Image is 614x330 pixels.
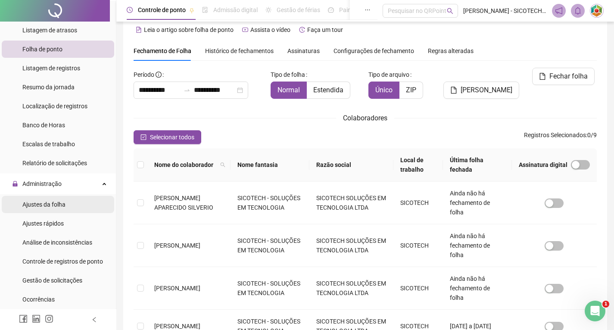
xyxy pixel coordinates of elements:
[213,6,258,13] span: Admissão digital
[127,7,133,13] span: clock-circle
[32,314,41,323] span: linkedin
[150,132,194,142] span: Selecionar todos
[91,317,97,323] span: left
[590,4,603,17] img: 33813
[443,82,519,99] button: [PERSON_NAME]
[22,220,64,227] span: Ajustes rápidos
[205,47,274,54] span: Histórico de fechamentos
[22,180,62,187] span: Administração
[22,296,55,303] span: Ocorrências
[539,73,546,80] span: file
[154,160,217,170] span: Nome do colaborador
[368,70,409,79] span: Tipo de arquivo
[189,8,194,13] span: pushpin
[333,48,414,54] span: Configurações de fechamento
[220,162,225,167] span: search
[406,86,416,94] span: ZIP
[555,7,563,15] span: notification
[22,122,65,129] span: Banco de Horas
[375,86,393,94] span: Único
[22,239,92,246] span: Análise de inconsistências
[519,160,567,170] span: Assinatura digital
[309,148,393,182] th: Razão social
[154,285,200,292] span: [PERSON_NAME]
[307,26,343,33] span: Faça um tour
[12,181,18,187] span: lock
[447,8,453,14] span: search
[45,314,53,323] span: instagram
[242,27,248,33] span: youtube
[156,72,162,78] span: info-circle
[250,26,290,33] span: Assista o vídeo
[22,141,75,148] span: Escalas de trabalho
[602,301,609,308] span: 1
[144,26,234,33] span: Leia o artigo sobre folha de ponto
[22,103,87,110] span: Localização de registros
[154,195,213,211] span: [PERSON_NAME] APARECIDO SILVERIO
[138,6,186,13] span: Controle de ponto
[428,48,474,54] span: Regras alteradas
[309,267,393,310] td: SICOTECH SOLUÇÕES EM TECNOLOGIA LTDA
[309,224,393,267] td: SICOTECH SOLUÇÕES EM TECNOLOGIA LTDA
[524,132,586,138] span: Registros Selecionados
[231,182,310,224] td: SICOTECH - SOLUÇÕES EM TECNOLOGIA
[450,275,490,301] span: Ainda não há fechamento de folha
[549,71,588,82] span: Fechar folha
[393,267,443,310] td: SICOTECH
[461,85,512,95] span: [PERSON_NAME]
[231,267,310,310] td: SICOTECH - SOLUÇÕES EM TECNOLOGIA
[450,233,490,258] span: Ainda não há fechamento de folha
[22,160,87,167] span: Relatório de solicitações
[134,47,191,54] span: Fechamento de Folha
[22,84,75,91] span: Resumo da jornada
[231,224,310,267] td: SICOTECH - SOLUÇÕES EM TECNOLOGIA
[339,6,373,13] span: Painel do DP
[265,7,271,13] span: sun
[574,7,582,15] span: bell
[22,201,65,208] span: Ajustes da folha
[443,148,512,182] th: Última folha fechada
[287,48,320,54] span: Assinaturas
[463,6,547,16] span: [PERSON_NAME] - SICOTECH SOLUÇÕES EM TECNOLOGIA
[140,134,146,140] span: check-square
[277,6,320,13] span: Gestão de férias
[450,87,457,94] span: file
[22,65,80,72] span: Listagem de registros
[136,27,142,33] span: file-text
[134,71,154,78] span: Período
[22,258,103,265] span: Controle de registros de ponto
[271,70,305,79] span: Tipo de folha
[450,190,490,216] span: Ainda não há fechamento de folha
[393,148,443,182] th: Local de trabalho
[154,242,200,249] span: [PERSON_NAME]
[299,27,305,33] span: history
[154,323,200,330] span: [PERSON_NAME]
[202,7,208,13] span: file-done
[22,46,62,53] span: Folha de ponto
[22,277,82,284] span: Gestão de solicitações
[22,27,77,34] span: Listagem de atrasos
[231,148,310,182] th: Nome fantasia
[134,130,201,144] button: Selecionar todos
[313,86,343,94] span: Estendida
[328,7,334,13] span: dashboard
[277,86,300,94] span: Normal
[343,114,387,122] span: Colaboradores
[585,301,605,321] iframe: Intercom live chat
[532,68,595,85] button: Fechar folha
[19,314,28,323] span: facebook
[218,158,227,171] span: search
[393,182,443,224] td: SICOTECH
[524,130,597,144] span: : 0 / 9
[309,182,393,224] td: SICOTECH SOLUÇÕES EM TECNOLOGIA LTDA
[365,7,371,13] span: ellipsis
[184,87,190,94] span: to
[393,224,443,267] td: SICOTECH
[184,87,190,94] span: swap-right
